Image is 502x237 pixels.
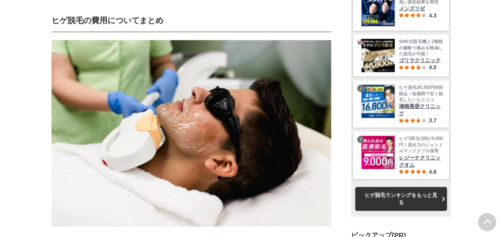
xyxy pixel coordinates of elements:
[429,12,436,18] span: 4.3
[399,103,443,117] span: 湘南美容クリニック
[52,16,163,24] span: ヒゲ脱毛の費用についてまとめ
[361,39,395,72] img: ヒゲのゴリラ脱毛
[429,168,436,175] span: 4.8
[361,136,395,169] img: レジーナクリニックオム
[355,187,447,211] a: ヒゲ脱毛ランキングをもっと見る
[399,135,443,154] span: ヒゲ3部位3回が9,900円！高出力のジェントルマックスプロ採用
[429,117,436,123] span: 3.7
[399,84,443,103] span: ヒゲ脱毛30,350円/6回税込｜短期間で安く脱毛したいならココ
[399,57,443,64] span: ゴリラクリニック
[399,5,443,12] span: メンズリゼ
[361,84,443,123] a: 最安値に挑戦！湘南美容クリニック ヒゲ脱毛30,350円/6回税込｜短期間で安く脱毛したいならココ 湘南美容クリニック 3.7
[478,213,496,231] img: PAGE UP
[361,85,395,118] img: 最安値に挑戦！湘南美容クリニック
[429,64,436,70] span: 4.0
[361,38,443,72] a: ヒゲのゴリラ脱毛 SHR式脱毛機と2種類の麻酔で痛みを軽減した脱毛が可能！ ゴリラクリニック 4.0
[399,154,443,168] span: レジーナクリニックオム
[361,135,443,174] a: レジーナクリニックオム ヒゲ3部位3回が9,900円！高出力のジェントルマックスプロ採用 レジーナクリニックオム 4.8
[399,38,443,57] span: SHR式脱毛機と2種類の麻酔で痛みを軽減した脱毛が可能！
